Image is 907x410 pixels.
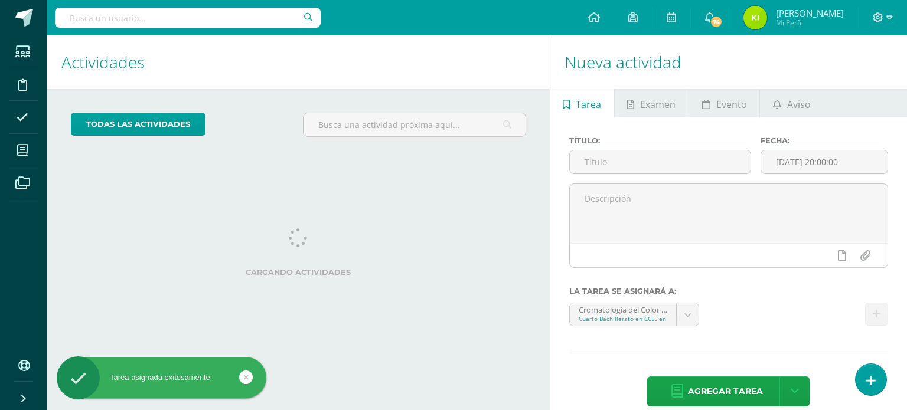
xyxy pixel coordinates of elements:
span: Tarea [576,90,601,119]
input: Busca una actividad próxima aquí... [304,113,525,136]
h1: Actividades [61,35,536,89]
input: Fecha de entrega [761,150,888,173]
label: Cargando actividades [71,268,526,277]
span: 74 [710,15,723,28]
label: La tarea se asignará a: [569,287,888,296]
label: Fecha: [761,136,888,145]
a: todas las Actividades [71,113,205,136]
div: Cuarto Bachillerato en CCLL en Diseño Grafico [579,314,667,323]
a: Cromatología del Color 'A'Cuarto Bachillerato en CCLL en Diseño Grafico [570,303,699,326]
a: Tarea [550,89,614,117]
span: Evento [716,90,747,119]
input: Busca un usuario... [55,8,321,28]
span: Aviso [787,90,811,119]
a: Examen [615,89,689,117]
input: Título [570,150,751,173]
span: Agregar tarea [688,377,763,406]
h1: Nueva actividad [565,35,893,89]
label: Título: [569,136,752,145]
span: Mi Perfil [776,18,844,28]
span: [PERSON_NAME] [776,7,844,19]
span: Examen [640,90,676,119]
div: Tarea asignada exitosamente [57,372,266,383]
a: Evento [689,89,759,117]
div: Cromatología del Color 'A' [579,303,667,314]
a: Aviso [760,89,823,117]
img: f5b631ca1f37ab8ede0d12c06f22b670.png [743,6,767,29]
